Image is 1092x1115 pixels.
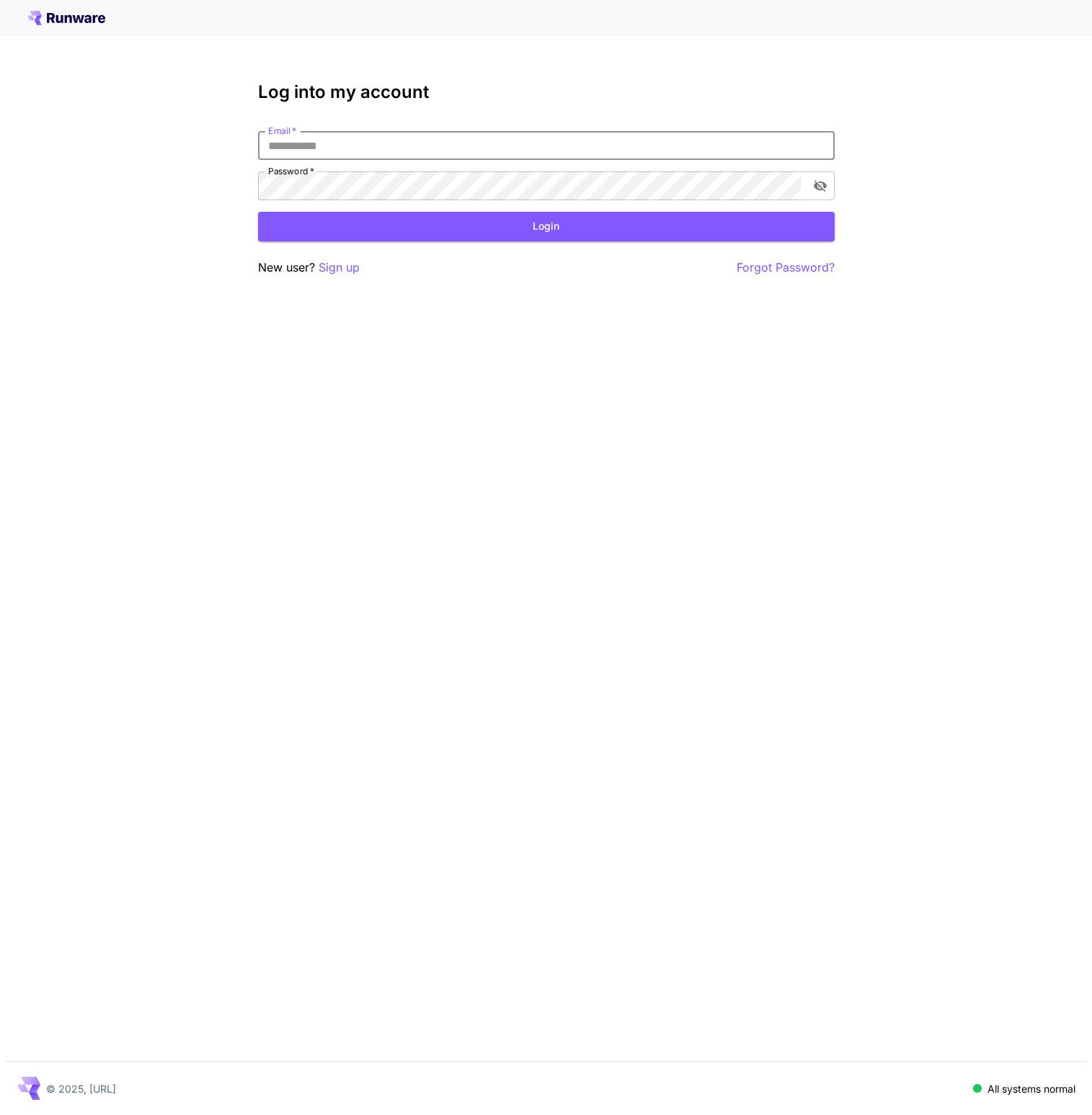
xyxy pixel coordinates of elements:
[268,125,296,137] label: Email
[268,165,314,177] label: Password
[737,259,835,277] button: Forgot Password?
[987,1081,1075,1096] p: All systems normal
[319,259,360,277] button: Sign up
[46,1081,116,1096] p: © 2025, [URL]
[258,82,835,102] h3: Log into my account
[807,173,833,199] button: toggle password visibility
[258,259,360,277] p: New user?
[258,212,835,241] button: Login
